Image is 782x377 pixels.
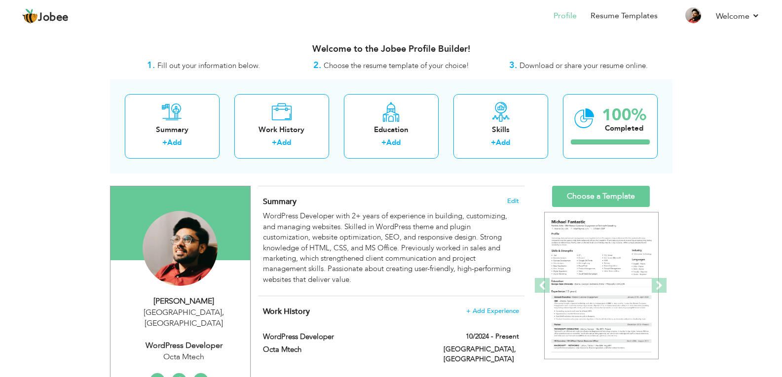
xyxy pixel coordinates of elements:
[520,61,648,70] span: Download or share your resume online.
[263,196,297,207] span: Summary
[118,351,250,363] div: Octa Mtech
[263,211,519,285] div: WordPress Developer with 2+ years of experience in building, customizing, and managing websites. ...
[263,197,519,206] h4: Adding a summary is a quick and easy way to highlight your experience and interests.
[133,125,212,135] div: Summary
[263,307,519,316] h4: This helps to show the companies you have worked for.
[263,332,429,342] label: WordPress Developer
[507,198,519,205] span: Edit
[381,137,386,148] label: +
[157,61,260,70] span: Fill out your information below.
[591,10,658,22] a: Resume Templates
[263,344,429,355] label: Octa Mtech
[110,44,672,54] h3: Welcome to the Jobee Profile Builder!
[272,137,277,148] label: +
[496,137,510,147] a: Add
[466,332,519,342] label: 10/2024 - Present
[22,8,69,24] a: Jobee
[491,137,496,148] label: +
[324,61,469,70] span: Choose the resume template of your choice!
[38,12,69,23] span: Jobee
[118,307,250,330] div: [GEOGRAPHIC_DATA] [GEOGRAPHIC_DATA]
[386,137,401,147] a: Add
[313,59,321,71] strong: 2.
[277,137,291,147] a: Add
[444,344,519,364] label: [GEOGRAPHIC_DATA], [GEOGRAPHIC_DATA]
[147,59,155,71] strong: 1.
[352,125,431,135] div: Education
[466,308,519,314] span: + Add Experience
[552,186,650,207] a: Choose a Template
[509,59,517,71] strong: 3.
[118,340,250,351] div: WordPress Developer
[685,7,701,23] img: Profile Img
[602,123,646,134] div: Completed
[222,307,224,318] span: ,
[143,211,218,286] img: Salman Abbasi
[263,306,310,317] span: Work History
[162,137,167,148] label: +
[118,296,250,307] div: [PERSON_NAME]
[554,10,577,22] a: Profile
[242,125,321,135] div: Work History
[167,137,182,147] a: Add
[716,10,760,22] a: Welcome
[461,125,540,135] div: Skills
[602,107,646,123] div: 100%
[22,8,38,24] img: jobee.io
